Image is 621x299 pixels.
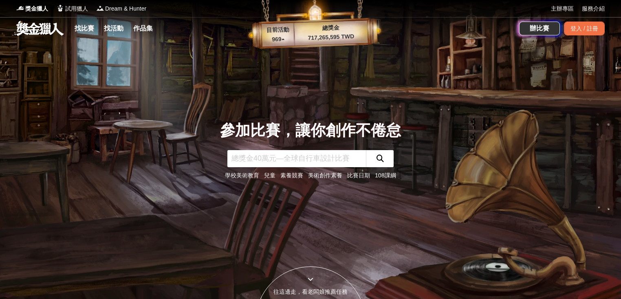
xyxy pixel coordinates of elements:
a: 辦比賽 [519,22,560,35]
a: 素養競賽 [280,172,303,179]
a: 作品集 [130,23,156,34]
p: 目前活動 [261,25,294,35]
img: Logo [56,4,64,12]
a: 找活動 [101,23,127,34]
a: 學校美術教育 [225,172,259,179]
a: Logo獎金獵人 [16,4,48,13]
p: 總獎金 [294,22,368,33]
a: Logo試用獵人 [56,4,88,13]
a: 服務介紹 [582,4,605,13]
span: 獎金獵人 [25,4,48,13]
a: 108課綱 [375,172,396,179]
div: 登入 / 註冊 [564,22,605,35]
a: 美術創作素養 [308,172,342,179]
div: 參加比賽，讓你創作不倦怠 [220,119,401,142]
img: Logo [16,4,24,12]
a: 兒童 [264,172,275,179]
span: 試用獵人 [65,4,88,13]
a: 找比賽 [71,23,97,34]
img: Logo [96,4,104,12]
a: 比賽日期 [347,172,370,179]
a: 主辦專區 [551,4,574,13]
p: 717,265,595 TWD [294,32,368,43]
a: LogoDream & Hunter [96,4,146,13]
span: Dream & Hunter [105,4,146,13]
div: 往這邊走，看老闆娘推薦任務 [256,288,365,296]
input: 總獎金40萬元—全球自行車設計比賽 [227,150,366,167]
p: 969 ▴ [262,35,295,44]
